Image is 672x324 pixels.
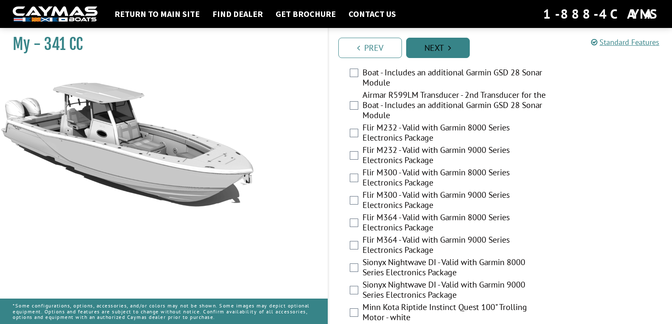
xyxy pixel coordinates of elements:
label: Flir M232 - Valid with Garmin 8000 Series Electronics Package [362,122,548,145]
label: Flir M300 - Valid with Garmin 8000 Series Electronics Package [362,167,548,190]
label: Flir M300 - Valid with Garmin 9000 Series Electronics Package [362,190,548,212]
label: Flir M232 - Valid with Garmin 9000 Series Electronics Package [362,145,548,167]
label: Sionyx Nightwave DI - Valid with Garmin 8000 Series Electronics Package [362,257,548,280]
h1: My - 341 CC [13,35,307,54]
label: Flir M364 - Valid with Garmin 8000 Series Electronics Package [362,212,548,235]
a: Contact Us [344,8,400,19]
a: Standard Features [591,37,659,47]
a: Return to main site [110,8,204,19]
a: Get Brochure [271,8,340,19]
div: 1-888-4CAYMAS [543,5,659,23]
p: *Some configurations, options, accessories, and/or colors may not be shown. Some images may depic... [13,299,315,324]
a: Prev [338,38,402,58]
label: Airmar M265LM Transducer - 2nd Transducer for the Boat - Includes an additional Garmin GSD 28 Son... [362,57,548,90]
a: Next [406,38,470,58]
img: white-logo-c9c8dbefe5ff5ceceb0f0178aa75bf4bb51f6bca0971e226c86eb53dfe498488.png [13,6,98,22]
label: Sionyx Nightwave DI - Valid with Garmin 9000 Series Electronics Package [362,280,548,302]
label: Flir M364 - Valid with Garmin 9000 Series Electronics Package [362,235,548,257]
a: Find Dealer [208,8,267,19]
label: Airmar R599LM Transducer - 2nd Transducer for the Boat - Includes an additional Garmin GSD 28 Son... [362,90,548,122]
